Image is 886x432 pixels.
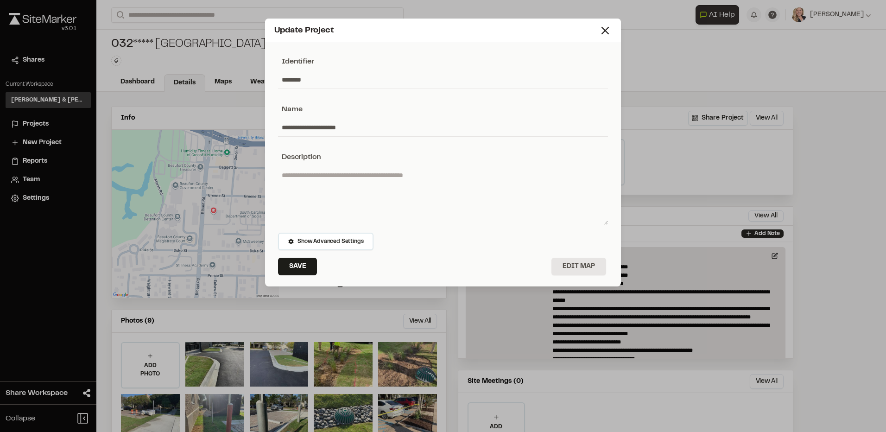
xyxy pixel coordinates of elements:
div: Update Project [274,25,599,37]
span: Show Advanced Settings [297,237,363,246]
div: Identifier [278,56,608,67]
div: Description [278,152,608,163]
button: Show Advanced Settings [278,233,373,250]
div: Name [278,104,608,115]
button: Save [278,258,317,275]
button: Edit Map [551,258,606,275]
